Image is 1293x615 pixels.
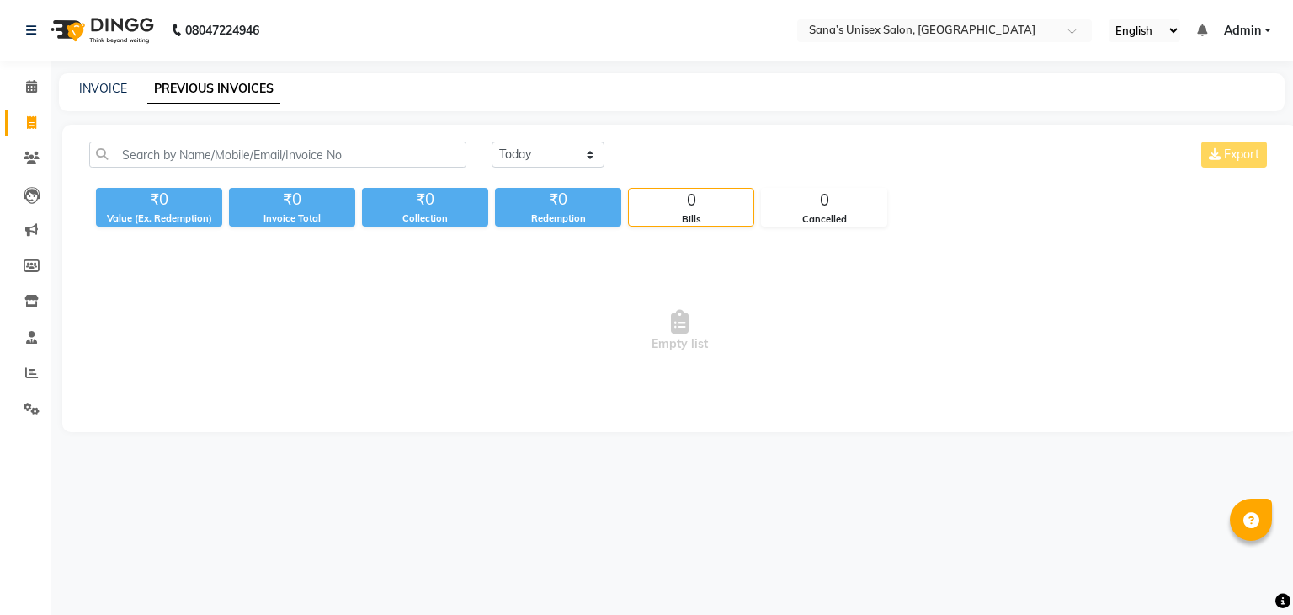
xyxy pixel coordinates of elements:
a: INVOICE [79,81,127,96]
img: logo [43,7,158,54]
div: ₹0 [362,188,488,211]
div: Collection [362,211,488,226]
input: Search by Name/Mobile/Email/Invoice No [89,142,466,168]
div: Invoice Total [229,211,355,226]
span: Admin [1224,22,1261,40]
div: Bills [629,212,753,227]
div: Redemption [495,211,621,226]
div: 0 [762,189,886,212]
span: Empty list [89,247,1270,415]
div: 0 [629,189,753,212]
b: 08047224946 [185,7,259,54]
div: ₹0 [495,188,621,211]
div: Value (Ex. Redemption) [96,211,222,226]
a: PREVIOUS INVOICES [147,74,280,104]
div: ₹0 [96,188,222,211]
div: ₹0 [229,188,355,211]
div: Cancelled [762,212,886,227]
